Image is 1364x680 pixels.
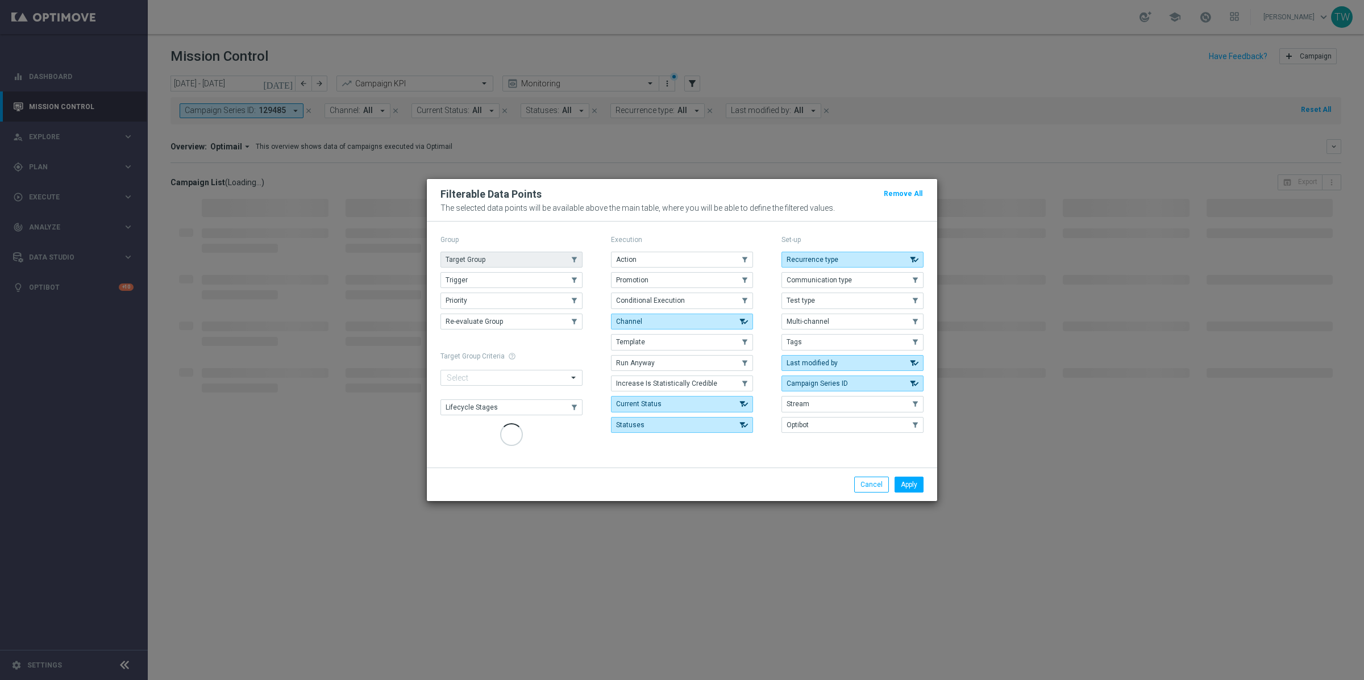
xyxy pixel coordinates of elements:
span: Run Anyway [616,359,655,367]
span: Channel [616,318,642,326]
span: Target Group [446,256,485,264]
span: Stream [787,400,809,408]
span: Priority [446,297,467,304]
h2: Filterable Data Points [440,187,542,201]
button: Promotion [611,272,753,288]
span: help_outline [508,352,516,360]
p: Execution [611,235,753,244]
button: Campaign Series ID [781,376,924,391]
span: Current Status [616,400,662,408]
p: Group [440,235,583,244]
span: Promotion [616,276,648,284]
button: Last modified by [781,355,924,371]
button: Target Group [440,252,583,268]
span: Multi-channel [787,318,829,326]
h1: Target Group Criteria [440,352,583,360]
button: Recurrence type [781,252,924,268]
button: Statuses [611,417,753,433]
span: Tags [787,338,802,346]
span: Trigger [446,276,468,284]
button: Communication type [781,272,924,288]
button: Template [611,334,753,350]
span: Action [616,256,637,264]
button: Stream [781,396,924,412]
button: Current Status [611,396,753,412]
button: Increase Is Statistically Credible [611,376,753,391]
button: Remove All [883,187,924,200]
button: Optibot [781,417,924,433]
button: Action [611,252,753,268]
span: Campaign Series ID [787,379,848,387]
span: Template [616,338,645,346]
p: The selected data points will be available above the main table, where you will be able to define... [440,203,924,212]
span: Lifecycle Stages [446,403,498,411]
span: Conditional Execution [616,297,685,304]
button: Trigger [440,272,583,288]
button: Tags [781,334,924,350]
button: Run Anyway [611,355,753,371]
button: Conditional Execution [611,293,753,308]
p: Set-up [781,235,924,244]
span: Last modified by [787,359,838,367]
button: Re-evaluate Group [440,314,583,329]
button: Multi-channel [781,314,924,329]
button: Test type [781,293,924,308]
button: Channel [611,314,753,329]
span: Recurrence type [787,256,838,264]
span: Test type [787,297,815,304]
span: Statuses [616,421,644,429]
span: Increase Is Statistically Credible [616,379,717,387]
button: Apply [895,477,924,493]
span: Optibot [787,421,809,429]
span: Communication type [787,276,852,284]
span: Re-evaluate Group [446,318,503,326]
button: Lifecycle Stages [440,399,583,415]
button: Priority [440,293,583,308]
button: Cancel [854,477,889,493]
